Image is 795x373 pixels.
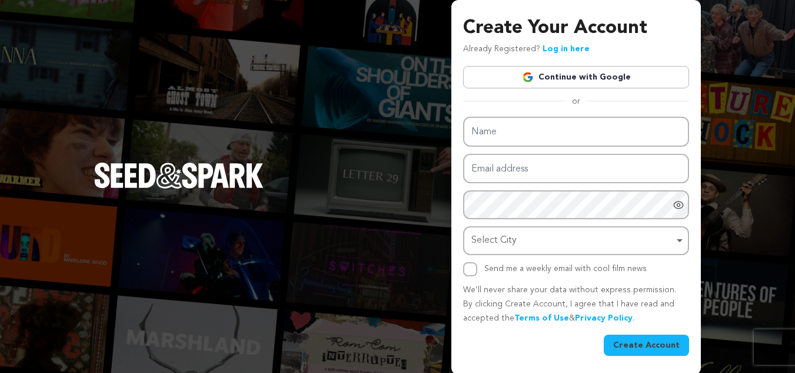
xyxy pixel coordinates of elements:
span: or [565,95,587,107]
div: Select City [471,232,674,249]
button: Create Account [604,335,689,356]
input: Email address [463,154,689,184]
p: Already Registered? [463,42,590,57]
img: Google logo [522,71,534,83]
a: Terms of Use [514,314,569,322]
img: Seed&Spark Logo [94,163,264,189]
a: Continue with Google [463,66,689,88]
a: Privacy Policy [575,314,633,322]
p: We’ll never share your data without express permission. By clicking Create Account, I agree that ... [463,283,689,325]
h3: Create Your Account [463,14,689,42]
a: Log in here [543,45,590,53]
input: Name [463,117,689,147]
label: Send me a weekly email with cool film news [484,265,647,273]
a: Seed&Spark Homepage [94,163,264,212]
a: Show password as plain text. Warning: this will display your password on the screen. [673,199,684,211]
